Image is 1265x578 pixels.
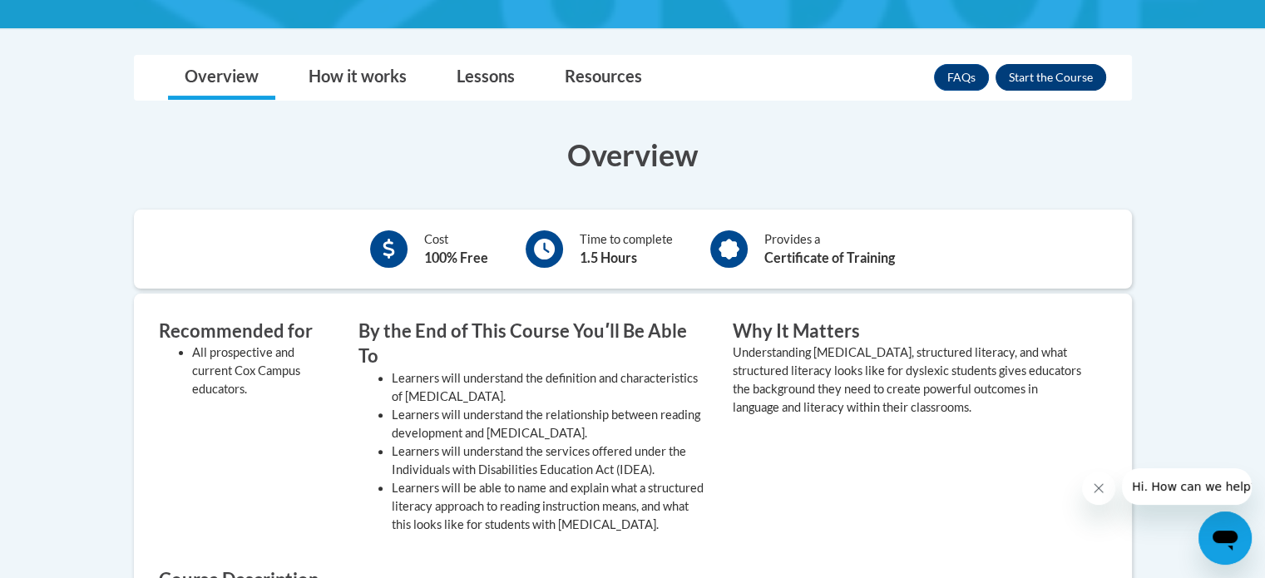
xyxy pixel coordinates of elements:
[1122,468,1252,505] iframe: Message from company
[392,479,708,534] li: Learners will be able to name and explain what a structured literacy approach to reading instruct...
[134,134,1132,175] h3: Overview
[392,369,708,406] li: Learners will understand the definition and characteristics of [MEDICAL_DATA].
[548,56,659,100] a: Resources
[1198,511,1252,565] iframe: Button to launch messaging window
[424,230,488,268] div: Cost
[764,230,895,268] div: Provides a
[424,249,488,265] b: 100% Free
[10,12,135,25] span: Hi. How can we help?
[934,64,989,91] a: FAQs
[392,406,708,442] li: Learners will understand the relationship between reading development and [MEDICAL_DATA].
[192,343,334,398] li: All prospective and current Cox Campus educators.
[764,249,895,265] b: Certificate of Training
[440,56,531,100] a: Lessons
[580,249,637,265] b: 1.5 Hours
[358,319,708,370] h3: By the End of This Course Youʹll Be Able To
[168,56,275,100] a: Overview
[996,64,1106,91] button: Enroll
[159,319,334,344] h3: Recommended for
[292,56,423,100] a: How it works
[733,319,1082,344] h3: Why It Matters
[733,345,1081,414] value: Understanding [MEDICAL_DATA], structured literacy, and what structured literacy looks like for dy...
[580,230,673,268] div: Time to complete
[392,442,708,479] li: Learners will understand the services offered under the Individuals with Disabilities Education A...
[1082,472,1115,505] iframe: Close message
